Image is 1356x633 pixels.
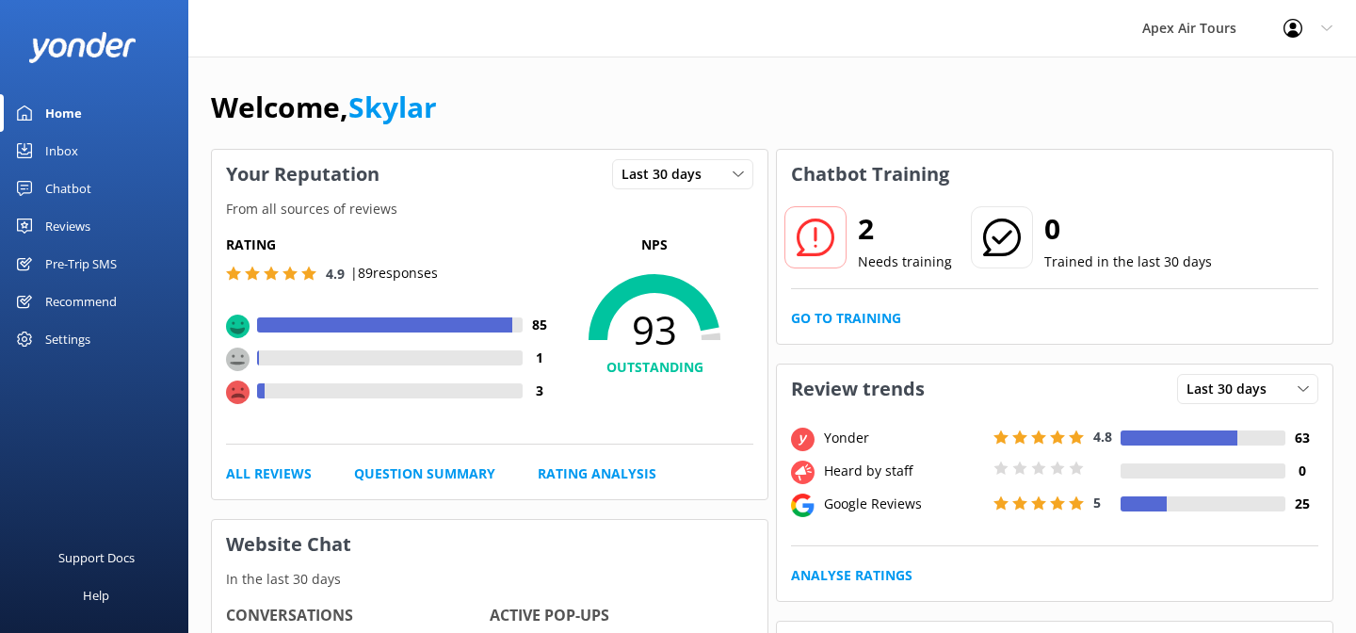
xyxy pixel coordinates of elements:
a: Skylar [348,88,437,126]
a: All Reviews [226,463,312,484]
span: Last 30 days [1186,379,1278,399]
h2: 2 [858,206,952,252]
h4: 1 [523,348,556,368]
h4: OUTSTANDING [556,357,753,378]
div: Settings [45,320,90,358]
h3: Chatbot Training [777,150,963,199]
p: Trained in the last 30 days [1044,252,1212,272]
a: Rating Analysis [538,463,656,484]
div: Heard by staff [819,461,989,481]
p: Needs training [858,252,952,272]
h4: 63 [1285,428,1318,448]
h4: 25 [1285,494,1318,514]
p: In the last 30 days [212,569,767,590]
h1: Welcome, [211,85,437,130]
h4: 0 [1285,461,1318,481]
p: From all sources of reviews [212,199,767,219]
span: Last 30 days [621,164,713,185]
div: Inbox [45,132,78,170]
h2: 0 [1044,206,1212,252]
a: Question Summary [354,463,495,484]
h4: Conversations [226,604,490,628]
h3: Your Reputation [212,150,394,199]
div: Reviews [45,207,90,245]
h5: Rating [226,235,556,255]
h3: Review trends [777,365,939,414]
div: Chatbot [45,170,91,207]
div: Support Docs [58,539,135,576]
h3: Website Chat [212,520,767,569]
img: yonder-white-logo.png [28,32,137,63]
div: Google Reviews [819,494,989,514]
h4: Active Pop-ups [490,604,753,628]
div: Recommend [45,283,117,320]
div: Pre-Trip SMS [45,245,117,283]
p: NPS [556,235,753,255]
p: | 89 responses [350,263,438,284]
div: Yonder [819,428,989,448]
h4: 85 [523,315,556,335]
a: Go to Training [791,308,901,329]
span: 4.9 [326,265,345,283]
span: 4.8 [1093,428,1112,446]
div: Help [83,576,109,614]
span: 93 [556,306,753,353]
h4: 3 [523,381,556,401]
a: Analyse Ratings [791,565,912,586]
div: Home [45,94,82,132]
span: 5 [1093,494,1101,511]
